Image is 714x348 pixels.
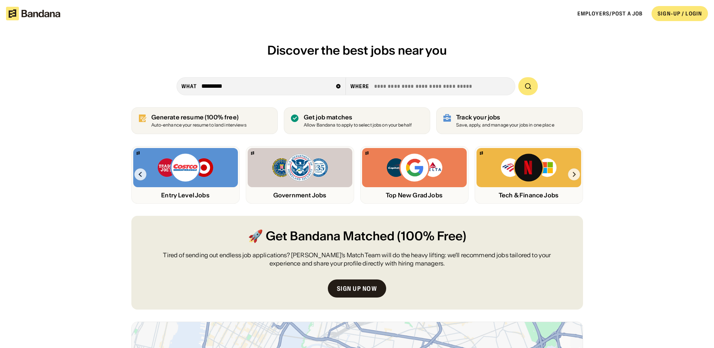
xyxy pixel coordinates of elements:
[134,168,146,180] img: Left Arrow
[658,10,702,17] div: SIGN-UP / LOGIN
[6,7,60,20] img: Bandana logotype
[151,123,247,128] div: Auto-enhance your resume to land interviews
[456,114,554,121] div: Track your jobs
[157,153,214,183] img: Trader Joe’s, Costco, Target logos
[251,151,254,155] img: Bandana logo
[568,168,580,180] img: Right Arrow
[360,146,469,204] a: Bandana logoCapital One, Google, Delta logosTop New Grad Jobs
[284,107,430,134] a: Get job matches Allow Bandana to apply to select jobs on your behalf
[328,279,386,298] a: Sign up now
[362,192,467,199] div: Top New Grad Jobs
[365,151,368,155] img: Bandana logo
[304,123,412,128] div: Allow Bandana to apply to select jobs on your behalf
[350,83,370,90] div: Where
[248,228,394,245] span: 🚀 Get Bandana Matched
[149,251,565,268] div: Tired of sending out endless job applications? [PERSON_NAME]’s Match Team will do the heavy lifti...
[151,114,247,121] div: Generate resume
[480,151,483,155] img: Bandana logo
[133,192,238,199] div: Entry Level Jobs
[386,153,443,183] img: Capital One, Google, Delta logos
[397,228,466,245] span: (100% Free)
[456,123,554,128] div: Save, apply, and manage your jobs in one place
[246,146,354,204] a: Bandana logoFBI, DHS, MWRD logosGovernment Jobs
[248,192,352,199] div: Government Jobs
[577,10,642,17] a: Employers/Post a job
[477,192,581,199] div: Tech & Finance Jobs
[267,43,447,58] span: Discover the best jobs near you
[271,153,329,183] img: FBI, DHS, MWRD logos
[181,83,197,90] div: what
[475,146,583,204] a: Bandana logoBank of America, Netflix, Microsoft logosTech & Finance Jobs
[131,107,278,134] a: Generate resume (100% free)Auto-enhance your resume to land interviews
[137,151,140,155] img: Bandana logo
[337,285,377,292] div: Sign up now
[205,113,239,121] span: (100% free)
[436,107,583,134] a: Track your jobs Save, apply, and manage your jobs in one place
[131,146,240,204] a: Bandana logoTrader Joe’s, Costco, Target logosEntry Level Jobs
[500,153,557,183] img: Bank of America, Netflix, Microsoft logos
[304,114,412,121] div: Get job matches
